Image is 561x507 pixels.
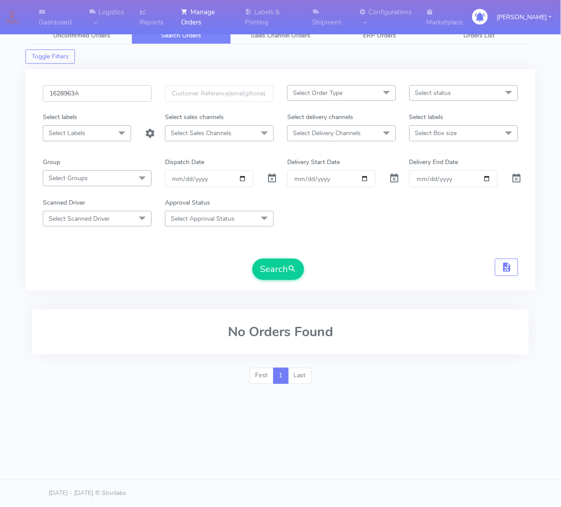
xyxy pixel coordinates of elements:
[165,85,274,102] input: Customer Reference(email,phone)
[25,49,75,64] button: Toggle Filters
[49,214,110,223] span: Select Scanned Driver
[32,27,529,44] ul: Tabs
[53,31,110,40] span: Unconfirmed Orders
[165,198,210,207] label: Approval Status
[165,157,204,167] label: Dispatch Date
[43,325,518,339] h2: No Orders Found
[464,31,495,40] span: Orders List
[171,214,235,223] span: Select Approval Status
[43,85,152,102] input: Order Id
[49,129,85,137] span: Select Labels
[293,129,361,137] span: Select Delivery Channels
[409,157,458,167] label: Delivery End Date
[409,112,444,122] label: Select labels
[43,198,85,207] label: Scanned Driver
[251,31,310,40] span: Sales Channel Orders
[49,174,88,182] span: Select Groups
[363,31,396,40] span: ERP Orders
[161,31,201,40] span: Search Orders
[165,112,224,122] label: Select sales channels
[43,157,60,167] label: Group
[43,112,77,122] label: Select labels
[415,89,451,97] span: Select status
[287,157,340,167] label: Delivery Start Date
[273,368,289,384] a: 1
[293,89,342,97] span: Select Order Type
[252,259,304,280] button: Search
[415,129,457,137] span: Select Box size
[491,8,558,26] button: [PERSON_NAME]
[287,112,353,122] label: Select delivery channels
[171,129,231,137] span: Select Sales Channels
